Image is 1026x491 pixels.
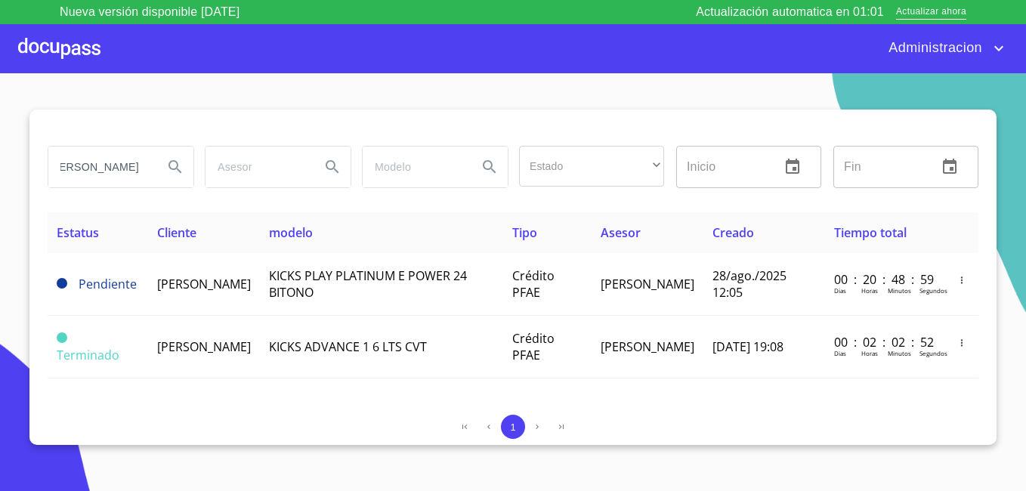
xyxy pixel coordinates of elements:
span: Actualizar ahora [896,5,966,20]
span: Administracion [877,36,990,60]
p: 00 : 02 : 02 : 52 [834,334,936,350]
span: Crédito PFAE [512,267,555,301]
span: [PERSON_NAME] [157,338,251,355]
span: Asesor [601,224,641,241]
input: search [206,147,308,187]
p: Segundos [919,286,947,295]
p: Dias [834,286,846,295]
span: Estatus [57,224,99,241]
p: Segundos [919,349,947,357]
p: Horas [861,286,878,295]
div: ​ [519,146,664,187]
span: Cliente [157,224,196,241]
p: Actualización automatica en 01:01 [696,3,884,21]
span: KICKS PLAY PLATINUM E POWER 24 BITONO [269,267,467,301]
span: 28/ago./2025 12:05 [712,267,786,301]
button: Search [157,149,193,185]
span: KICKS ADVANCE 1 6 LTS CVT [269,338,427,355]
p: Nueva versión disponible [DATE] [60,3,240,21]
span: 1 [510,422,515,433]
span: Pendiente [79,276,137,292]
span: [PERSON_NAME] [601,338,694,355]
span: Pendiente [57,278,67,289]
input: search [363,147,465,187]
button: Search [314,149,351,185]
span: Tipo [512,224,537,241]
span: Crédito PFAE [512,330,555,363]
p: Dias [834,349,846,357]
p: Horas [861,349,878,357]
span: Tiempo total [834,224,907,241]
button: Search [471,149,508,185]
p: Minutos [888,286,911,295]
button: account of current user [877,36,1008,60]
span: [PERSON_NAME] [157,276,251,292]
span: [PERSON_NAME] [601,276,694,292]
button: 1 [501,415,525,439]
p: Minutos [888,349,911,357]
span: Creado [712,224,754,241]
p: 00 : 20 : 48 : 59 [834,271,936,288]
span: Terminado [57,347,119,363]
span: modelo [269,224,313,241]
input: search [48,147,151,187]
span: Terminado [57,332,67,343]
span: [DATE] 19:08 [712,338,783,355]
